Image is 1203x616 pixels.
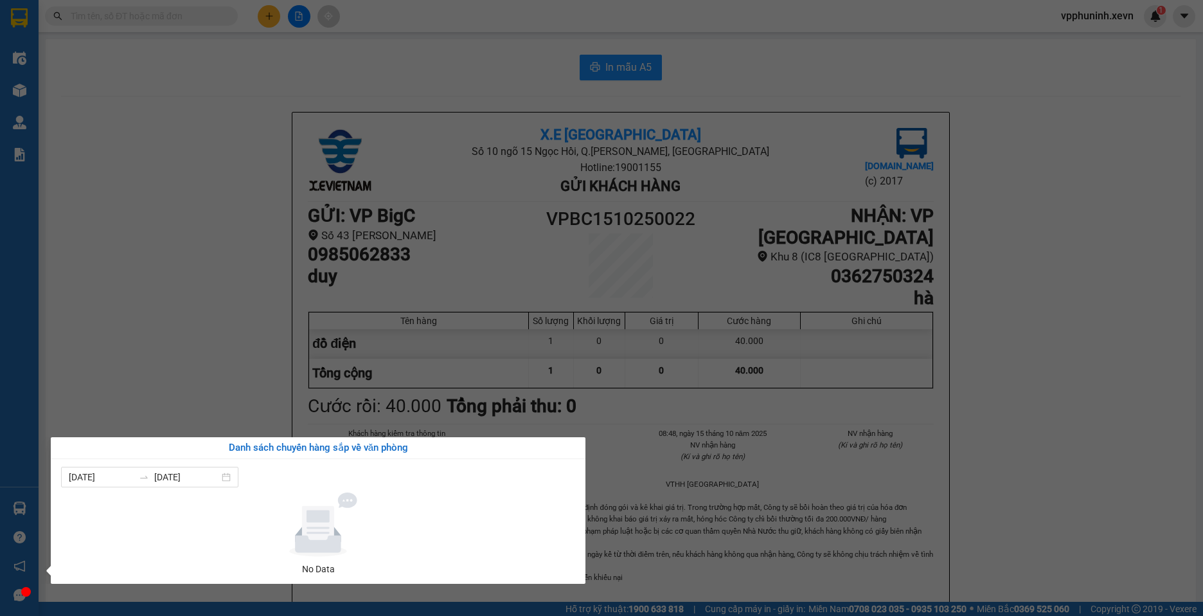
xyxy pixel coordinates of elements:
span: swap-right [139,472,149,482]
div: Danh sách chuyến hàng sắp về văn phòng [61,440,575,456]
div: No Data [66,562,570,576]
span: to [139,472,149,482]
input: Đến ngày [154,470,219,484]
input: Từ ngày [69,470,134,484]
